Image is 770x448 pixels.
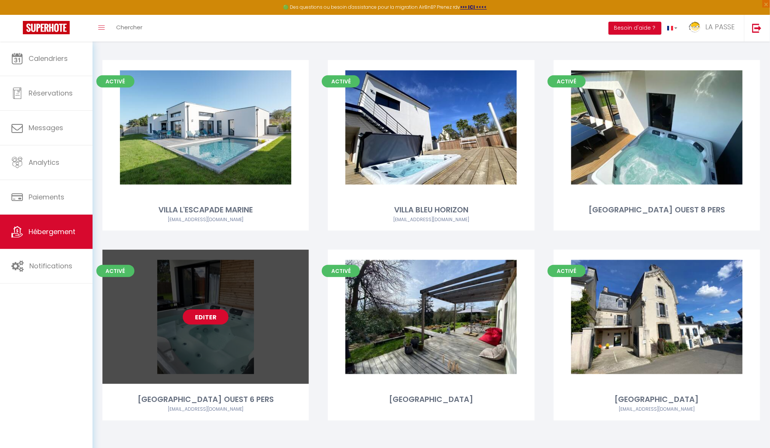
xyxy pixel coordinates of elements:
span: Activé [322,75,360,88]
span: Hébergement [29,227,75,236]
a: ... LA PASSE [683,15,744,41]
img: logout [752,23,762,33]
span: Notifications [29,261,72,271]
div: VILLA BLEU HORIZON [328,204,534,216]
div: Airbnb [102,216,309,223]
span: LA PASSE [705,22,735,32]
span: Activé [548,265,586,277]
span: Activé [322,265,360,277]
span: Activé [96,265,134,277]
span: Calendriers [29,54,68,63]
div: Airbnb [554,406,760,413]
div: [GEOGRAPHIC_DATA] [554,394,760,405]
span: Paiements [29,192,64,202]
div: Airbnb [328,216,534,223]
div: Airbnb [102,406,309,413]
span: Messages [29,123,63,132]
img: Super Booking [23,21,70,34]
span: Réservations [29,88,73,98]
span: Activé [96,75,134,88]
a: >>> ICI <<<< [460,4,487,10]
div: [GEOGRAPHIC_DATA] OUEST 6 PERS [102,394,309,405]
span: Analytics [29,158,59,167]
div: [GEOGRAPHIC_DATA] [328,394,534,405]
span: Chercher [116,23,142,31]
span: Activé [548,75,586,88]
button: Besoin d'aide ? [609,22,661,35]
a: Chercher [110,15,148,41]
div: [GEOGRAPHIC_DATA] OUEST 8 PERS [554,204,760,216]
a: Editer [183,309,228,325]
div: VILLA L'ESCAPADE MARINE [102,204,309,216]
img: ... [689,22,700,32]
